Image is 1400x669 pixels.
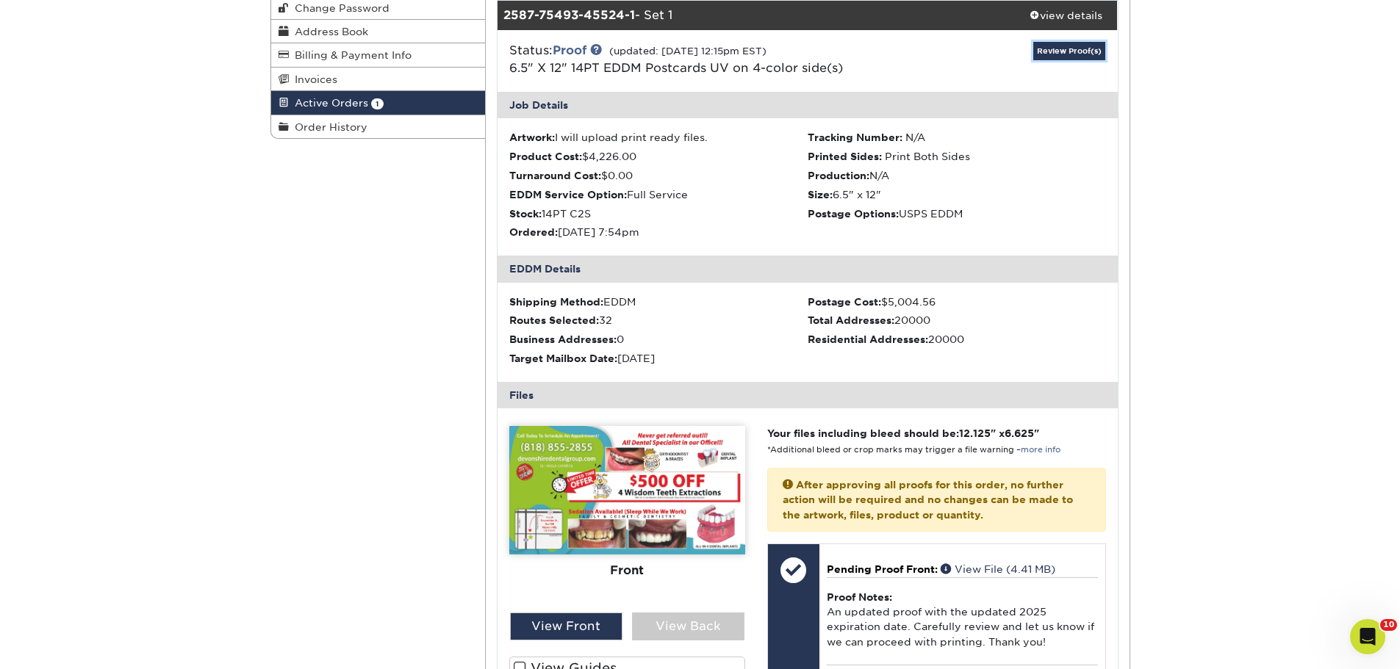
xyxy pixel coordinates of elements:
[289,73,337,85] span: Invoices
[1014,8,1118,23] div: view details
[808,168,1106,183] li: N/A
[509,151,582,162] strong: Product Cost:
[609,46,767,57] small: (updated: [DATE] 12:15pm EST)
[271,20,486,43] a: Address Book
[827,591,892,603] strong: Proof Notes:
[509,225,808,239] li: [DATE] 7:54pm
[271,115,486,138] a: Order History
[509,168,808,183] li: $0.00
[289,49,412,61] span: Billing & Payment Info
[808,296,881,308] strong: Postage Cost:
[905,131,925,143] span: N/A
[808,187,1106,202] li: 6.5" x 12"
[289,26,368,37] span: Address Book
[808,189,833,200] strong: Size:
[509,294,808,309] div: EDDM
[509,206,808,221] li: 14PT C2S
[827,563,938,575] span: Pending Proof Front:
[808,170,869,181] strong: Production:
[1021,445,1060,455] a: more info
[498,256,1118,282] div: EDDM Details
[1350,619,1385,654] iframe: Intercom live chat
[808,314,894,326] strong: Total Addresses:
[271,91,486,115] a: Active Orders 1
[509,131,555,143] strong: Artwork:
[509,170,601,181] strong: Turnaround Cost:
[941,563,1055,575] a: View File (4.41 MB)
[1033,42,1105,60] a: Review Proof(s)
[959,427,991,439] span: 12.125
[808,333,928,345] strong: Residential Addresses:
[808,208,899,220] strong: Postage Options:
[509,333,617,345] strong: Business Addresses:
[509,314,599,326] strong: Routes Selected:
[509,61,843,75] a: 6.5" X 12" 14PT EDDM Postcards UV on 4-color side(s)
[808,313,1106,328] div: 20000
[509,313,808,328] div: 32
[808,332,1106,347] div: 20000
[498,92,1118,118] div: Job Details
[289,2,390,14] span: Change Password
[509,130,808,145] li: I will upload print ready files.
[509,332,808,347] div: 0
[271,68,486,91] a: Invoices
[498,382,1118,408] div: Files
[4,624,125,664] iframe: Google Customer Reviews
[767,445,1060,455] small: *Additional bleed or crop marks may trigger a file warning –
[289,121,367,133] span: Order History
[509,208,542,220] strong: Stock:
[509,187,808,202] li: Full Service
[808,294,1106,309] div: $5,004.56
[503,8,635,22] strong: 2587-75493-45524-1
[498,42,911,77] div: Status:
[271,43,486,67] a: Billing & Payment Info
[632,612,744,640] div: View Back
[498,1,1014,30] div: - Set 1
[783,479,1073,521] strong: After approving all proofs for this order, no further action will be required and no changes can ...
[553,43,586,57] a: Proof
[371,98,384,109] span: 1
[509,189,627,200] strong: EDDM Service Option:
[827,577,1098,665] div: An updated proof with the updated 2025 expiration date. Carefully review and let us know if we ca...
[509,351,808,366] div: [DATE]
[808,151,882,162] strong: Printed Sides:
[289,97,368,109] span: Active Orders
[1380,619,1397,631] span: 10
[510,612,622,640] div: View Front
[808,206,1106,221] li: USPS EDDM
[1014,1,1118,30] a: view details
[767,427,1039,439] strong: Your files including bleed should be: " x "
[509,149,808,164] li: $4,226.00
[1005,427,1034,439] span: 6.625
[509,554,745,587] div: Front
[509,226,558,238] strong: Ordered:
[885,151,970,162] span: Print Both Sides
[808,131,902,143] strong: Tracking Number:
[509,352,617,364] strong: Target Mailbox Date:
[509,296,603,308] strong: Shipping Method:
